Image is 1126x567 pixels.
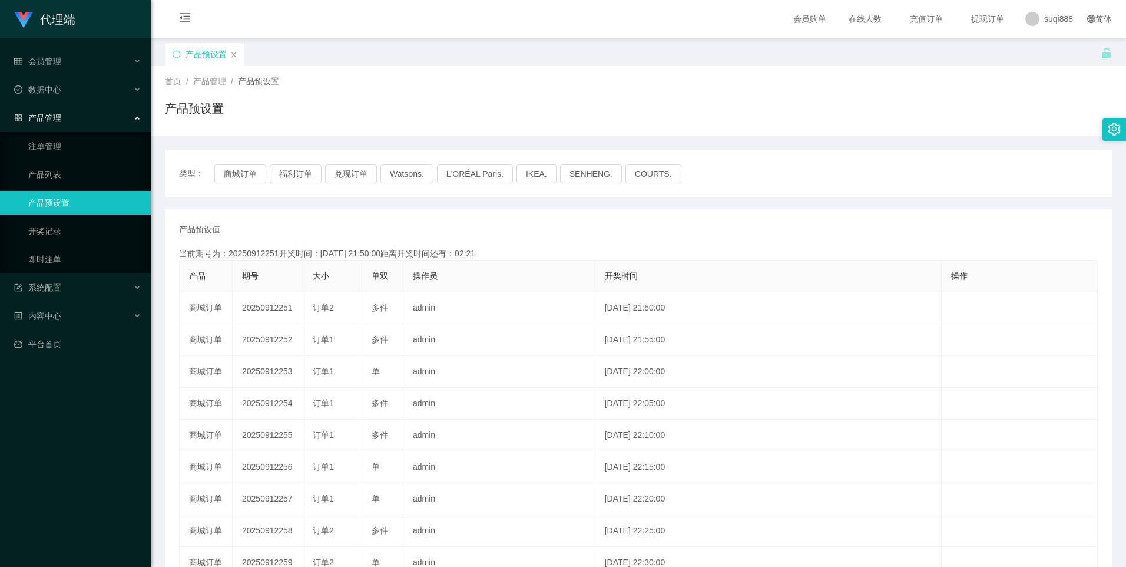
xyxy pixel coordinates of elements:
i: 图标: menu-fold [165,1,205,38]
td: [DATE] 21:55:00 [595,324,942,356]
span: 单 [372,558,380,567]
i: 图标: profile [14,312,22,320]
span: 订单1 [313,335,334,344]
a: 即时注单 [28,248,141,271]
td: 20250912251 [233,292,303,324]
td: 商城订单 [180,451,233,483]
span: 订单1 [313,430,334,440]
button: SENHENG. [560,164,622,183]
td: admin [403,483,595,515]
span: 充值订单 [904,15,949,23]
span: 在线人数 [843,15,887,23]
span: 大小 [313,271,329,281]
div: 产品预设置 [186,43,227,65]
td: admin [403,451,595,483]
i: 图标: sync [173,50,181,58]
td: 商城订单 [180,515,233,547]
span: 类型： [179,164,214,183]
td: 商城订单 [180,356,233,388]
span: 单双 [372,271,388,281]
td: 20250912255 [233,420,303,451]
span: 期号 [242,271,259,281]
h1: 代理端 [40,1,75,38]
td: 20250912254 [233,388,303,420]
span: 会员管理 [14,57,61,66]
button: Watsons. [380,164,433,183]
td: admin [403,515,595,547]
a: 注单管理 [28,134,141,158]
span: 多件 [372,526,388,535]
span: 多件 [372,335,388,344]
div: 当前期号为：20250912251开奖时间：[DATE] 21:50:00距离开奖时间还有：02:21 [179,248,1098,260]
td: admin [403,356,595,388]
a: 代理端 [14,14,75,24]
td: admin [403,420,595,451]
i: 图标: setting [1108,123,1121,136]
img: logo.9652507e.png [14,12,33,28]
span: 订单1 [313,398,334,408]
span: 产品预设值 [179,223,220,236]
h1: 产品预设置 [165,100,224,117]
td: admin [403,292,595,324]
span: 数据中心 [14,85,61,94]
td: [DATE] 22:00:00 [595,356,942,388]
i: 图标: appstore-o [14,114,22,122]
span: 产品预设置 [238,77,279,86]
span: 首页 [165,77,181,86]
span: 系统配置 [14,283,61,292]
i: 图标: form [14,283,22,292]
span: 内容中心 [14,311,61,321]
i: 图标: unlock [1101,48,1112,58]
span: 产品 [189,271,206,281]
span: 单 [372,494,380,503]
i: 图标: close [230,51,237,58]
button: IKEA. [516,164,557,183]
span: 多件 [372,303,388,312]
td: [DATE] 22:20:00 [595,483,942,515]
td: [DATE] 22:05:00 [595,388,942,420]
td: [DATE] 22:25:00 [595,515,942,547]
span: 单 [372,367,380,376]
td: 20250912257 [233,483,303,515]
td: [DATE] 21:50:00 [595,292,942,324]
span: 订单1 [313,494,334,503]
td: admin [403,324,595,356]
span: 多件 [372,430,388,440]
button: L'ORÉAL Paris. [437,164,513,183]
i: 图标: table [14,57,22,65]
span: / [231,77,233,86]
td: 商城订单 [180,292,233,324]
span: 提现订单 [965,15,1010,23]
span: 产品管理 [193,77,226,86]
a: 开奖记录 [28,219,141,243]
span: 订单1 [313,367,334,376]
td: 20250912256 [233,451,303,483]
span: / [186,77,188,86]
td: 商城订单 [180,420,233,451]
i: 图标: global [1087,15,1095,23]
span: 订单2 [313,526,334,535]
span: 订单1 [313,462,334,472]
a: 产品列表 [28,163,141,186]
span: 开奖时间 [605,271,638,281]
button: COURTS. [625,164,681,183]
td: [DATE] 22:15:00 [595,451,942,483]
td: 商城订单 [180,388,233,420]
button: 兑现订单 [325,164,377,183]
td: 20250912253 [233,356,303,388]
td: 商城订单 [180,483,233,515]
span: 产品管理 [14,113,61,123]
span: 操作 [951,271,968,281]
td: 20250912252 [233,324,303,356]
span: 订单2 [313,303,334,312]
button: 商城订单 [214,164,266,183]
td: [DATE] 22:10:00 [595,420,942,451]
td: 20250912258 [233,515,303,547]
td: admin [403,388,595,420]
a: 产品预设置 [28,191,141,215]
td: 商城订单 [180,324,233,356]
span: 操作员 [413,271,438,281]
i: 图标: check-circle-o [14,85,22,94]
span: 订单2 [313,558,334,567]
span: 单 [372,462,380,472]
